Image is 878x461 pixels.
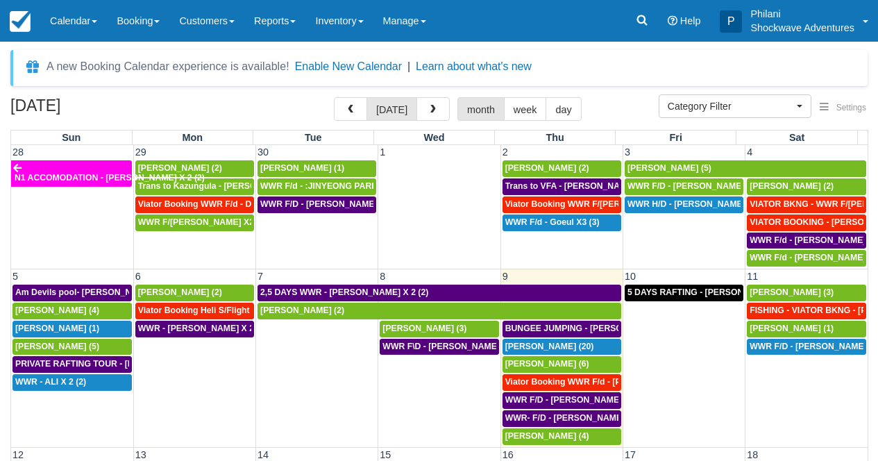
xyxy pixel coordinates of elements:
[15,377,86,387] span: WWR - ALI X 2 (2)
[256,146,270,158] span: 30
[260,287,428,297] span: 2,5 DAYS WWR - [PERSON_NAME] X 2 (2)
[11,160,132,187] a: N1 ACCOMODATION - [PERSON_NAME] X 2 (2)
[503,410,621,427] a: WWR- F/D - [PERSON_NAME] 2 (2)
[138,324,267,333] span: WWR - [PERSON_NAME] X 2 (2)
[747,233,866,249] a: WWR F/d - [PERSON_NAME] X 2 (2)
[747,215,866,231] a: VIATOR BOOKING - [PERSON_NAME] 2 (2)
[503,374,621,391] a: Viator Booking WWR F/d - [PERSON_NAME] [PERSON_NAME] X2 (2)
[138,217,267,227] span: WWR F/[PERSON_NAME] X2 (2)
[12,374,132,391] a: WWR - ALI X 2 (2)
[747,178,866,195] a: [PERSON_NAME] (2)
[811,98,875,118] button: Settings
[505,163,589,173] span: [PERSON_NAME] (2)
[505,359,589,369] span: [PERSON_NAME] (6)
[627,163,711,173] span: [PERSON_NAME] (5)
[503,178,621,195] a: Trans to VFA - [PERSON_NAME] X 2 (2)
[680,15,701,26] span: Help
[747,303,866,319] a: FISHING - VIATOR BKNG - [PERSON_NAME] 2 (2)
[789,132,804,143] span: Sat
[12,356,132,373] a: PRIVATE RAFTING TOUR - [PERSON_NAME] X 5 (5)
[305,132,322,143] span: Tue
[745,146,754,158] span: 4
[258,196,376,213] a: WWR F/D - [PERSON_NAME] X 1 (1)
[138,305,357,315] span: Viator Booking Heli S/Flight - [PERSON_NAME] X 1 (1)
[416,60,532,72] a: Learn about what's new
[10,97,186,123] h2: [DATE]
[134,449,148,460] span: 13
[505,342,594,351] span: [PERSON_NAME] (20)
[135,196,254,213] a: Viator Booking WWR F/d - Duty [PERSON_NAME] 2 (2)
[668,16,677,26] i: Help
[12,321,132,337] a: [PERSON_NAME] (1)
[747,250,866,267] a: WWR F/d - [PERSON_NAME] (1)
[138,163,222,173] span: [PERSON_NAME] (2)
[138,199,358,209] span: Viator Booking WWR F/d - Duty [PERSON_NAME] 2 (2)
[501,146,509,158] span: 2
[15,287,181,297] span: Am Devils pool- [PERSON_NAME] X 2 (2)
[503,339,621,355] a: [PERSON_NAME] (20)
[258,303,621,319] a: [PERSON_NAME] (2)
[720,10,742,33] div: P
[135,303,254,319] a: Viator Booking Heli S/Flight - [PERSON_NAME] X 1 (1)
[260,305,344,315] span: [PERSON_NAME] (2)
[378,146,387,158] span: 1
[135,215,254,231] a: WWR F/[PERSON_NAME] X2 (2)
[366,97,417,121] button: [DATE]
[750,21,854,35] p: Shockwave Adventures
[260,199,405,209] span: WWR F/D - [PERSON_NAME] X 1 (1)
[11,146,25,158] span: 28
[745,271,759,282] span: 11
[546,132,564,143] span: Thu
[625,160,866,177] a: [PERSON_NAME] (5)
[11,271,19,282] span: 5
[503,392,621,409] a: WWR F/D - [PERSON_NAME] X 4 (4)
[134,146,148,158] span: 29
[258,160,376,177] a: [PERSON_NAME] (1)
[135,285,254,301] a: [PERSON_NAME] (2)
[135,321,254,337] a: WWR - [PERSON_NAME] X 2 (2)
[546,97,581,121] button: day
[627,287,804,297] span: 5 DAYS RAFTING - [PERSON_NAME] X 2 (4)
[182,132,203,143] span: Mon
[407,60,410,72] span: |
[503,215,621,231] a: WWR F/d - Goeul X3 (3)
[623,449,637,460] span: 17
[138,287,222,297] span: [PERSON_NAME] (2)
[380,339,498,355] a: WWR F\D - [PERSON_NAME] X 3 (3)
[11,449,25,460] span: 12
[457,97,505,121] button: month
[623,271,637,282] span: 10
[503,321,621,337] a: BUNGEE JUMPING - [PERSON_NAME] 2 (2)
[504,97,547,121] button: week
[260,163,344,173] span: [PERSON_NAME] (1)
[668,99,793,113] span: Category Filter
[15,173,205,183] span: N1 ACCOMODATION - [PERSON_NAME] X 2 (2)
[627,199,765,209] span: WWR H/D - [PERSON_NAME] 5 (5)
[747,285,866,301] a: [PERSON_NAME] (3)
[659,94,811,118] button: Category Filter
[627,181,773,191] span: WWR F/D - [PERSON_NAME] X 4 (4)
[505,413,645,423] span: WWR- F/D - [PERSON_NAME] 2 (2)
[745,449,759,460] span: 18
[423,132,444,143] span: Wed
[501,449,515,460] span: 16
[625,196,743,213] a: WWR H/D - [PERSON_NAME] 5 (5)
[10,11,31,32] img: checkfront-main-nav-mini-logo.png
[47,58,289,75] div: A new Booking Calendar experience is available!
[134,271,142,282] span: 6
[505,431,589,441] span: [PERSON_NAME] (4)
[750,287,834,297] span: [PERSON_NAME] (3)
[15,342,99,351] span: [PERSON_NAME] (5)
[382,324,466,333] span: [PERSON_NAME] (3)
[505,181,664,191] span: Trans to VFA - [PERSON_NAME] X 2 (2)
[378,449,392,460] span: 15
[625,285,743,301] a: 5 DAYS RAFTING - [PERSON_NAME] X 2 (4)
[12,285,132,301] a: Am Devils pool- [PERSON_NAME] X 2 (2)
[503,196,621,213] a: Viator Booking WWR F/[PERSON_NAME] X 2 (2)
[15,359,223,369] span: PRIVATE RAFTING TOUR - [PERSON_NAME] X 5 (5)
[503,428,621,445] a: [PERSON_NAME] (4)
[260,181,405,191] span: WWR F/d - :JINYEONG PARK X 4 (4)
[505,377,783,387] span: Viator Booking WWR F/d - [PERSON_NAME] [PERSON_NAME] X2 (2)
[258,178,376,195] a: WWR F/d - :JINYEONG PARK X 4 (4)
[750,324,834,333] span: [PERSON_NAME] (1)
